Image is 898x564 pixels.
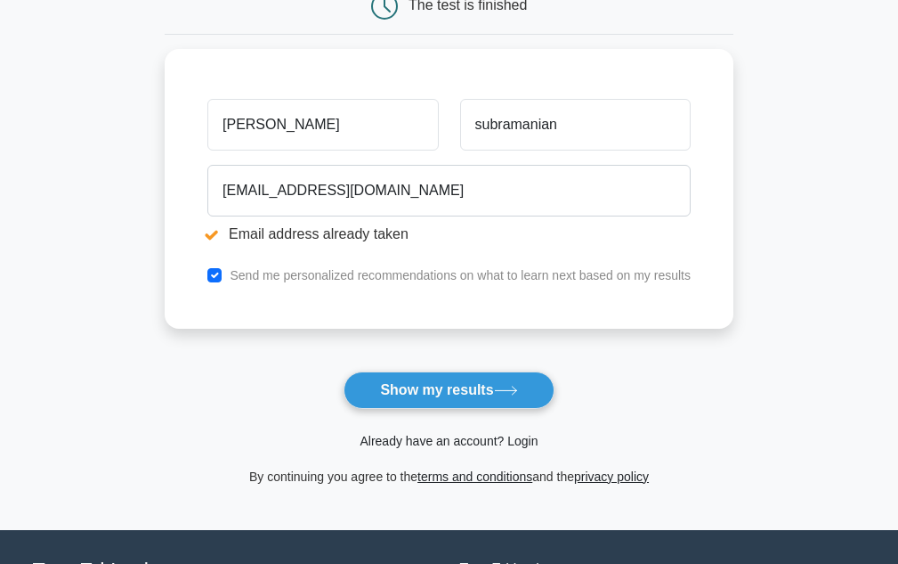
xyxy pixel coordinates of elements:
button: Show my results [344,372,554,409]
li: Email address already taken [207,224,691,245]
div: By continuing you agree to the and the [154,466,744,487]
a: Already have an account? Login [360,434,538,448]
a: privacy policy [574,470,649,484]
input: First name [207,99,438,151]
label: Send me personalized recommendations on what to learn next based on my results [230,268,691,282]
input: Email [207,165,691,217]
input: Last name [460,99,691,151]
a: terms and conditions [417,470,532,484]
